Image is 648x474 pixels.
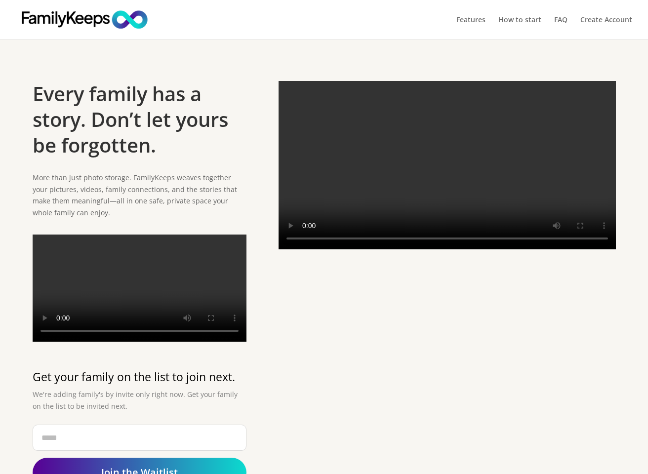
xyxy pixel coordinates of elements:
a: How to start [498,16,541,39]
h1: Every family has a story. Don’t let yours be forgotten. [33,81,246,163]
a: FAQ [554,16,567,39]
span: We're adding family's by invite only right now. Get your family on the list to be invited next. [33,390,238,411]
a: Features [456,16,486,39]
a: Create Account [580,16,632,39]
img: FamilyKeeps [17,9,152,30]
h2: Get your family on the list to join next. [33,370,246,389]
p: More than just photo storage. FamilyKeeps weaves together your pictures, videos, family connectio... [33,172,246,219]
